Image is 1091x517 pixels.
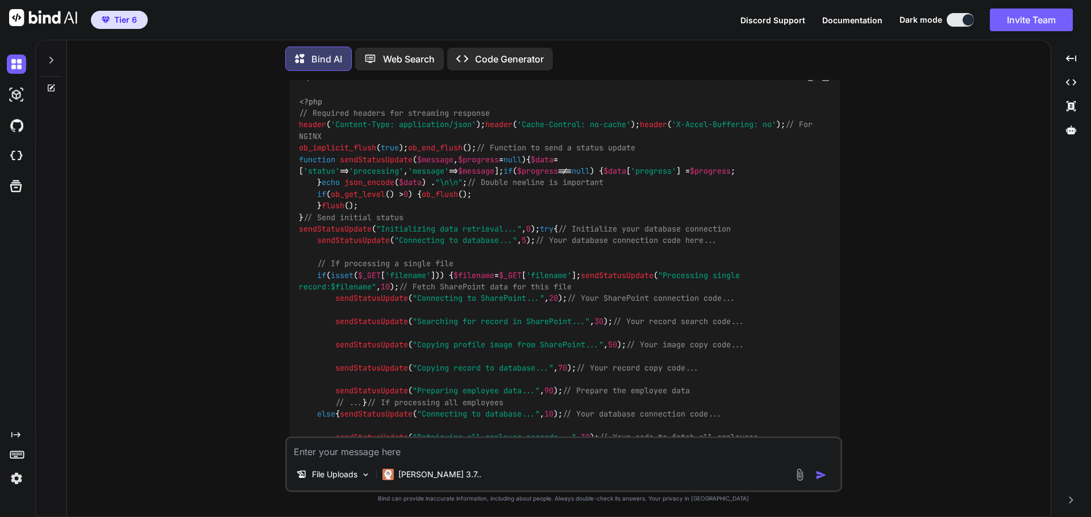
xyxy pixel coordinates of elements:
span: // If processing all employees [367,397,503,407]
img: premium [102,16,110,23]
img: icon [815,469,827,481]
span: 30 [581,432,590,442]
span: 90 [544,386,553,396]
img: githubDark [7,116,26,135]
span: 10 [544,409,553,419]
span: sendStatusUpdate [335,339,408,350]
span: , = [417,154,522,165]
span: sendStatusUpdate [299,224,372,234]
span: sendStatusUpdate [317,236,390,246]
span: if [317,270,326,280]
span: // Initialize your database connection [558,224,731,234]
span: // Required headers for streaming response [299,108,490,118]
img: Pick Models [361,470,370,480]
p: Bind AI [311,52,342,66]
p: [PERSON_NAME] 3.7.. [398,469,481,480]
span: sendStatusUpdate [335,363,408,373]
img: darkChat [7,54,26,74]
span: // ... [335,397,363,407]
span: // Your record copy code... [576,363,699,373]
span: sendStatusUpdate [340,154,413,165]
span: ob_implicit_flush [299,143,376,153]
img: Bind AI [9,9,77,26]
span: Discord Support [740,15,805,25]
span: sendStatusUpdate [581,270,653,280]
img: settings [7,469,26,488]
span: sendStatusUpdate [335,316,408,326]
img: cloudideIcon [7,146,26,166]
span: $message [458,166,494,176]
span: Documentation [822,15,882,25]
span: // Your record search code... [613,316,744,326]
span: "Initializing data retrieval..." [376,224,522,234]
span: // Prepare the employee data [563,386,690,396]
span: $message [417,154,453,165]
p: Bind can provide inaccurate information, including about people. Always double-check its answers.... [285,494,842,503]
img: attachment [793,468,806,481]
p: Web Search [383,52,435,66]
span: "Preparing employee data..." [413,386,540,396]
span: function [299,154,335,165]
span: isset [331,270,353,280]
span: // Your SharePoint connection code... [567,293,735,304]
span: header [299,120,326,130]
span: 20 [549,293,558,304]
span: ob_get_level [331,189,385,199]
span: header [485,120,513,130]
span: 'X-Accel-Buffering: no' [672,120,776,130]
span: <?php [299,96,322,107]
span: 'message' [408,166,449,176]
span: 50 [608,339,617,350]
span: try [540,224,553,234]
span: if [503,166,513,176]
span: 0 [526,224,531,234]
span: // Your database connection code here... [535,236,717,246]
span: $_GET [499,270,522,280]
p: File Uploads [312,469,357,480]
span: // Double newline is important [467,178,603,188]
span: // Function to send a status update [476,143,635,153]
span: $filename [331,281,372,292]
span: "Processing single record: " [299,270,744,292]
span: 'Cache-Control: no-cache' [517,120,631,130]
span: sendStatusUpdate [335,293,408,304]
p: Code Generator [475,52,544,66]
span: $_GET [358,270,381,280]
span: $progress [690,166,731,176]
span: "Connecting to SharePoint..." [413,293,544,304]
span: "Searching for record in SharePoint..." [413,316,590,326]
span: "Retrieving all employee records..." [413,432,576,442]
span: // Your image copy code... [626,339,744,350]
span: "Connecting to database..." [394,236,517,246]
span: if [317,189,326,199]
span: 'filename' [526,270,572,280]
span: 'filename' [385,270,431,280]
span: "Copying profile image from SharePoint..." [413,339,603,350]
span: header [640,120,667,130]
span: Dark mode [900,14,942,26]
span: $progress [458,154,499,165]
span: 30 [594,316,603,326]
span: sendStatusUpdate [335,432,408,442]
span: null [572,166,590,176]
span: $data [531,154,553,165]
span: 'processing' [349,166,403,176]
button: Documentation [822,14,882,26]
span: 5 [522,236,526,246]
img: Claude 3.7 Sonnet (Anthropic) [382,469,394,480]
span: true [381,143,399,153]
span: 'progress' [631,166,676,176]
span: null [503,154,522,165]
span: flush [322,201,344,211]
span: "\n\n" [435,178,463,188]
span: // Send initial status [303,212,403,222]
button: Discord Support [740,14,805,26]
span: 0 [403,189,408,199]
span: else [317,409,335,419]
span: Tier 6 [114,14,137,26]
img: darkAi-studio [7,85,26,104]
span: // Your code to fetch all employees [599,432,758,442]
span: // Your database connection code... [563,409,722,419]
span: $data [603,166,626,176]
span: 10 [381,281,390,292]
